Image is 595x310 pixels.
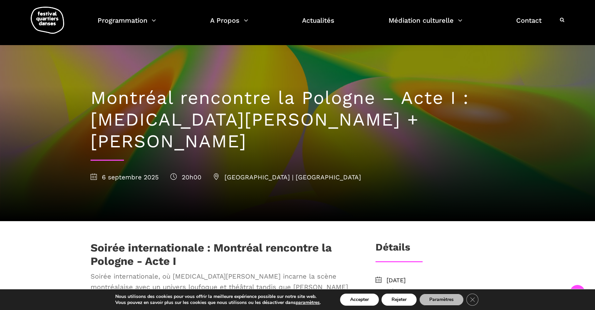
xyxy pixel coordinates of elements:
[296,300,320,306] button: paramètres
[91,241,354,268] h1: Soirée internationale : Montréal rencontre la Pologne - Acte I
[387,276,505,285] span: [DATE]
[98,15,156,34] a: Programmation
[91,87,505,152] h1: Montréal rencontre la Pologne – Acte I : [MEDICAL_DATA][PERSON_NAME] + [PERSON_NAME]
[115,294,321,300] p: Nous utilisons des cookies pour vous offrir la meilleure expérience possible sur notre site web.
[170,173,201,181] span: 20h00
[115,300,321,306] p: Vous pouvez en savoir plus sur les cookies que nous utilisons ou les désactiver dans .
[516,15,542,34] a: Contact
[419,294,464,306] button: Paramètres
[210,15,248,34] a: A Propos
[302,15,334,34] a: Actualités
[387,287,505,294] span: 20h00
[91,271,354,303] span: Soirée internationale, où [MEDICAL_DATA][PERSON_NAME] incarne la scène montréalaise avec un unive...
[376,241,410,258] h3: Détails
[340,294,379,306] button: Accepter
[466,294,478,306] button: Close GDPR Cookie Banner
[389,15,462,34] a: Médiation culturelle
[382,294,417,306] button: Rejeter
[213,173,361,181] span: [GEOGRAPHIC_DATA] | [GEOGRAPHIC_DATA]
[31,7,64,34] img: logo-fqd-med
[91,173,159,181] span: 6 septembre 2025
